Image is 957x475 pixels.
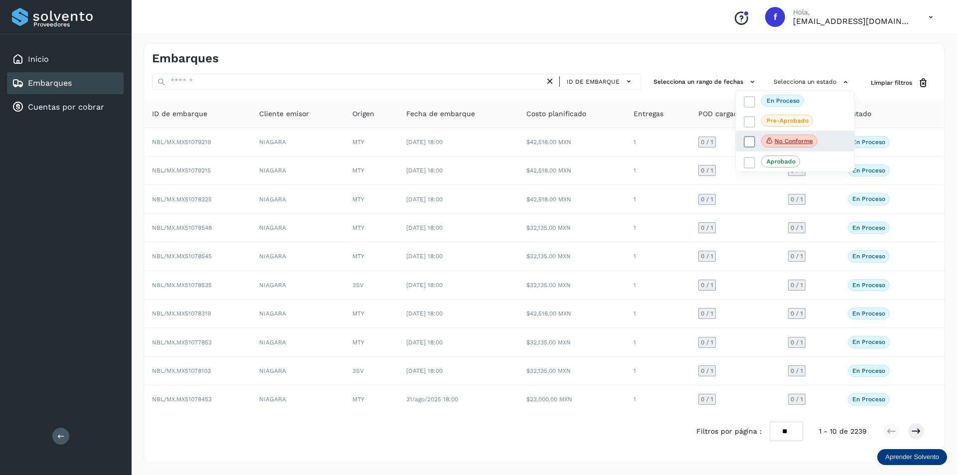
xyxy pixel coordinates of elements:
p: Proveedores [33,21,120,28]
p: Pre-Aprobado [767,117,808,124]
div: Aprender Solvento [877,449,947,465]
p: En proceso [767,97,799,104]
div: Inicio [7,48,124,70]
a: Inicio [28,54,49,64]
a: Cuentas por cobrar [28,102,104,112]
div: Cuentas por cobrar [7,96,124,118]
a: Embarques [28,78,72,88]
p: Aprender Solvento [885,453,939,461]
p: Aprobado [767,158,796,165]
p: No conforme [775,138,813,145]
div: Embarques [7,72,124,94]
